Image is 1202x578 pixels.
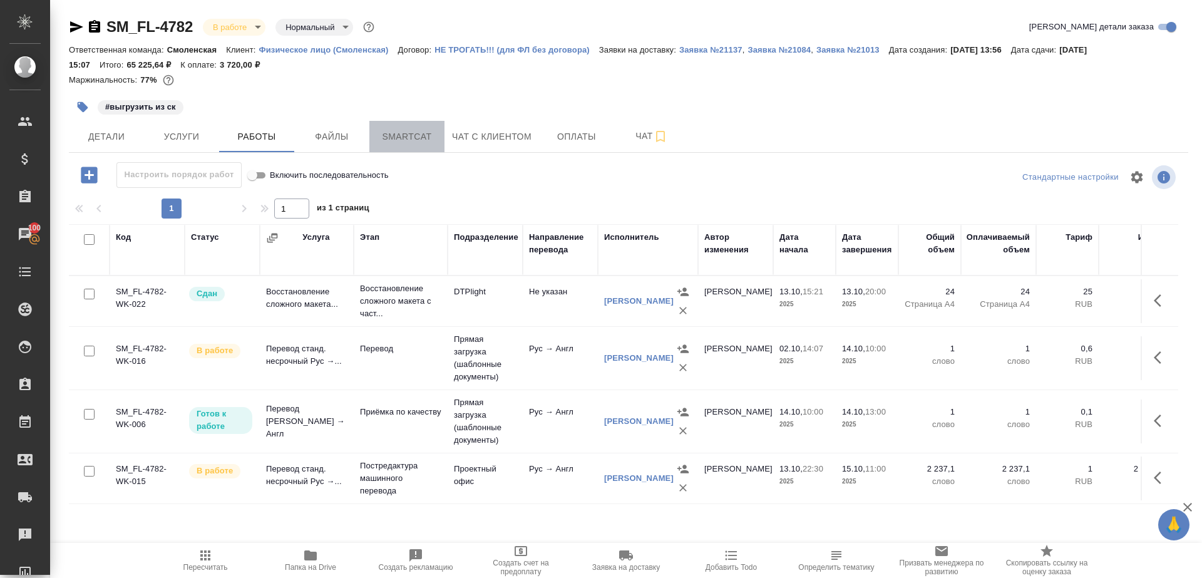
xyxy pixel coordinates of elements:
button: Скопировать ссылку для ЯМессенджера [69,19,84,34]
button: Пересчитать [153,543,258,578]
p: Перевод [360,343,441,355]
button: Назначить [674,339,692,358]
p: 2025 [779,475,830,488]
a: [PERSON_NAME] [604,353,674,363]
p: Заявка №21137 [679,45,742,54]
button: Назначить [674,403,692,421]
p: #выгрузить из ск [105,101,176,113]
div: Дата завершения [842,231,892,256]
button: Нормальный [282,22,338,33]
div: Услуга [302,231,329,244]
button: Заявка №21084 [747,44,811,56]
div: Исполнитель [604,231,659,244]
span: Включить последовательность [270,169,389,182]
button: Сгруппировать [266,232,279,244]
button: Скопировать ссылку [87,19,102,34]
p: 14.10, [842,344,865,353]
a: Физическое лицо (Смоленская) [259,44,398,54]
p: [DATE] 13:56 [950,45,1011,54]
p: К оплате: [180,60,220,70]
td: Перевод станд. несрочный Рус →... [260,336,354,380]
p: 10:00 [865,344,886,353]
p: В работе [197,344,233,357]
td: Перевод станд. несрочный Рус →... [260,457,354,500]
p: 25 [1042,286,1092,298]
a: [PERSON_NAME] [604,416,674,426]
span: Заявка на доставку [592,563,660,572]
td: SM_FL-4782-WK-016 [110,336,185,380]
p: RUB [1105,298,1161,311]
td: Рус → Англ [523,457,598,500]
p: 24 [967,286,1030,298]
span: Создать рекламацию [379,563,453,572]
span: Файлы [302,129,362,145]
p: Страница А4 [905,298,955,311]
p: 14.10, [779,407,803,416]
button: Добавить работу [72,162,106,188]
span: Чат [622,128,682,144]
p: Маржинальность: [69,75,140,85]
p: НЕ ТРОГАТЬ!!! (для ФЛ без договора) [434,45,599,54]
p: 2025 [842,418,892,431]
p: 10:00 [803,407,823,416]
p: RUB [1042,418,1092,431]
p: 2025 [842,475,892,488]
button: 12377.80 RUB; [160,72,177,88]
p: 0,6 [1105,343,1161,355]
td: [PERSON_NAME] [698,336,773,380]
span: Оплаты [547,129,607,145]
p: 1 [905,406,955,418]
div: Код [116,231,131,244]
p: 2 237,1 [1105,463,1161,475]
span: Услуги [152,129,212,145]
p: 15.10, [842,464,865,473]
td: Перевод [PERSON_NAME] → Англ [260,396,354,446]
p: 2025 [779,418,830,431]
p: Готов к работе [197,408,245,433]
p: RUB [1105,418,1161,431]
div: Исполнитель выполняет работу [188,463,254,480]
p: 3 720,00 ₽ [220,60,269,70]
td: SM_FL-4782-WK-022 [110,279,185,323]
div: Дата начала [779,231,830,256]
span: из 1 страниц [317,200,369,219]
p: , [811,45,816,54]
p: Заявки на доставку: [599,45,679,54]
span: Пересчитать [183,563,228,572]
td: Рус → Англ [523,400,598,443]
button: Удалить [674,421,692,440]
button: Назначить [674,282,692,301]
button: Заявка №21013 [816,44,889,56]
p: 14:07 [803,344,823,353]
a: НЕ ТРОГАТЬ!!! (для ФЛ без договора) [434,44,599,54]
button: Доп статусы указывают на важность/срочность заказа [361,19,377,35]
p: В работе [197,465,233,477]
td: SM_FL-4782-WK-006 [110,400,185,443]
div: Исполнитель может приступить к работе [188,406,254,435]
a: [PERSON_NAME] [604,296,674,306]
button: Здесь прячутся важные кнопки [1146,406,1176,436]
button: Здесь прячутся важные кнопки [1146,343,1176,373]
p: Дата сдачи: [1011,45,1059,54]
p: 13:00 [865,407,886,416]
span: Детали [76,129,136,145]
span: Настроить таблицу [1122,162,1152,192]
td: Прямая загрузка (шаблонные документы) [448,327,523,390]
button: Удалить [674,301,692,320]
span: [PERSON_NAME] детали заказа [1029,21,1154,33]
td: [PERSON_NAME] [698,457,773,500]
span: выгрузить из ск [96,101,185,111]
div: Направление перевода [529,231,592,256]
p: Итого: [100,60,126,70]
p: 0,1 [1105,406,1161,418]
span: Посмотреть информацию [1152,165,1178,189]
p: 14.10, [842,407,865,416]
button: Создать счет на предоплату [468,543,573,578]
p: 20:00 [865,287,886,296]
p: Клиент: [226,45,259,54]
td: [PERSON_NAME] [698,279,773,323]
div: Менеджер проверил работу исполнителя, передает ее на следующий этап [188,286,254,302]
p: 2025 [779,298,830,311]
button: Удалить [674,358,692,377]
span: Чат с клиентом [452,129,532,145]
